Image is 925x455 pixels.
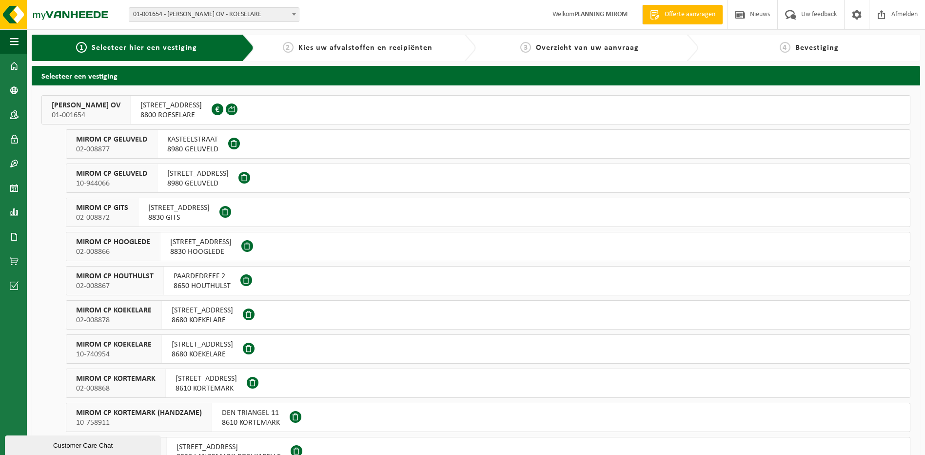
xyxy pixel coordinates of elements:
span: MIROM CP GITS [76,203,128,213]
span: 01-001654 [52,110,120,120]
button: MIROM CP KORTEMARK 02-008868 [STREET_ADDRESS]8610 KORTEMARK [66,369,910,398]
span: PAARDEDREEF 2 [174,271,231,281]
span: [STREET_ADDRESS] [148,203,210,213]
span: 3 [520,42,531,53]
span: 8830 GITS [148,213,210,223]
span: 1 [76,42,87,53]
span: MIROM CP KORTEMARK (HANDZAME) [76,408,202,418]
span: 02-008867 [76,281,154,291]
button: MIROM CP HOUTHULST 02-008867 PAARDEDREEF 28650 HOUTHULST [66,266,910,295]
h2: Selecteer een vestiging [32,66,920,85]
span: 2 [283,42,294,53]
button: MIROM CP GELUVELD 02-008877 KASTEELSTRAAT8980 GELUVELD [66,129,910,159]
button: MIROM CP GITS 02-008872 [STREET_ADDRESS]8830 GITS [66,198,910,227]
span: 10-758911 [76,418,202,428]
span: [STREET_ADDRESS] [172,340,233,350]
a: Offerte aanvragen [642,5,723,24]
span: KASTEELSTRAAT [167,135,218,145]
span: 4 [780,42,790,53]
button: MIROM CP KOEKELARE 10-740954 [STREET_ADDRESS]8680 KOEKELARE [66,334,910,364]
span: 01-001654 - MIROM ROESELARE OV - ROESELARE [129,7,299,22]
button: MIROM CP KORTEMARK (HANDZAME) 10-758911 DEN TRIANGEL 118610 KORTEMARK [66,403,910,432]
span: MIROM CP KOEKELARE [76,340,152,350]
span: 02-008877 [76,145,147,154]
span: 8610 KORTEMARK [222,418,280,428]
button: MIROM CP GELUVELD 10-944066 [STREET_ADDRESS]8980 GELUVELD [66,164,910,193]
button: MIROM CP KOEKELARE 02-008878 [STREET_ADDRESS]8680 KOEKELARE [66,300,910,330]
iframe: chat widget [5,434,163,455]
span: [STREET_ADDRESS] [176,374,237,384]
span: 02-008872 [76,213,128,223]
span: MIROM CP GELUVELD [76,135,147,145]
span: 8680 KOEKELARE [172,350,233,359]
span: Offerte aanvragen [662,10,718,20]
span: [STREET_ADDRESS] [170,237,232,247]
span: 8650 HOUTHULST [174,281,231,291]
span: 8610 KORTEMARK [176,384,237,393]
span: 10-740954 [76,350,152,359]
span: Bevestiging [795,44,839,52]
span: 02-008868 [76,384,156,393]
span: Kies uw afvalstoffen en recipiënten [298,44,433,52]
span: [STREET_ADDRESS] [172,306,233,315]
span: [PERSON_NAME] OV [52,101,120,110]
span: 02-008866 [76,247,150,257]
span: 8980 GELUVELD [167,179,229,188]
span: 8680 KOEKELARE [172,315,233,325]
button: MIROM CP HOOGLEDE 02-008866 [STREET_ADDRESS]8830 HOOGLEDE [66,232,910,261]
button: [PERSON_NAME] OV 01-001654 [STREET_ADDRESS]8800 ROESELARE [41,95,910,124]
span: 8980 GELUVELD [167,145,218,154]
span: [STREET_ADDRESS] [167,169,229,179]
span: MIROM CP GELUVELD [76,169,147,179]
span: [STREET_ADDRESS] [140,101,202,110]
span: 01-001654 - MIROM ROESELARE OV - ROESELARE [129,8,299,21]
span: MIROM CP HOUTHULST [76,271,154,281]
span: 10-944066 [76,179,147,188]
span: MIROM CP KORTEMARK [76,374,156,384]
span: DEN TRIANGEL 11 [222,408,280,418]
span: Selecteer hier een vestiging [92,44,197,52]
span: Overzicht van uw aanvraag [536,44,639,52]
span: 8800 ROESELARE [140,110,202,120]
span: 8830 HOOGLEDE [170,247,232,257]
span: 02-008878 [76,315,152,325]
span: [STREET_ADDRESS] [177,442,281,452]
strong: PLANNING MIROM [574,11,628,18]
span: MIROM CP HOOGLEDE [76,237,150,247]
span: MIROM CP KOEKELARE [76,306,152,315]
